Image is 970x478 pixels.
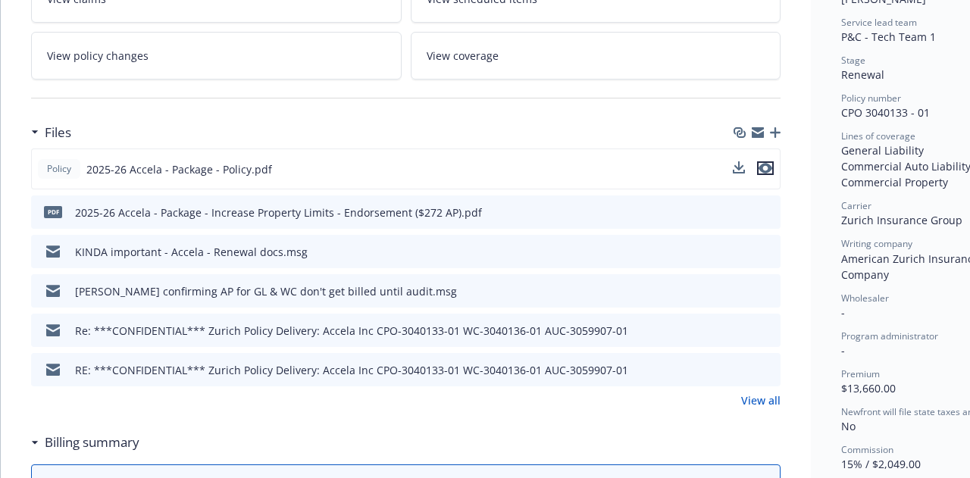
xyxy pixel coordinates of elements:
[841,54,865,67] span: Stage
[733,161,745,173] button: download file
[841,330,938,342] span: Program administrator
[737,244,749,260] button: download file
[841,67,884,82] span: Renewal
[761,244,774,260] button: preview file
[757,161,774,177] button: preview file
[737,323,749,339] button: download file
[761,283,774,299] button: preview file
[841,213,962,227] span: Zurich Insurance Group
[75,362,628,378] div: RE: ***CONFIDENTIAL*** Zurich Policy Delivery: Accela Inc CPO-3040133-01 WC-3040136-01 AUC-305990...
[411,32,781,80] a: View coverage
[841,381,896,395] span: $13,660.00
[841,457,921,471] span: 15% / $2,049.00
[737,362,749,378] button: download file
[841,92,901,105] span: Policy number
[841,305,845,320] span: -
[741,392,781,408] a: View all
[841,443,893,456] span: Commission
[761,323,774,339] button: preview file
[44,162,74,176] span: Policy
[31,123,71,142] div: Files
[733,161,745,177] button: download file
[841,367,880,380] span: Premium
[841,292,889,305] span: Wholesaler
[75,323,628,339] div: Re: ***CONFIDENTIAL*** Zurich Policy Delivery: Accela Inc CPO-3040133-01 WC-3040136-01 AUC-305990...
[841,237,912,250] span: Writing company
[45,433,139,452] h3: Billing summary
[31,32,402,80] a: View policy changes
[737,205,749,220] button: download file
[75,283,457,299] div: [PERSON_NAME] confirming AP for GL & WC don't get billed until audit.msg
[45,123,71,142] h3: Files
[47,48,149,64] span: View policy changes
[86,161,272,177] span: 2025-26 Accela - Package - Policy.pdf
[841,105,930,120] span: CPO 3040133 - 01
[75,244,308,260] div: KINDA important - Accela - Renewal docs.msg
[737,283,749,299] button: download file
[841,30,936,44] span: P&C - Tech Team 1
[841,199,871,212] span: Carrier
[31,433,139,452] div: Billing summary
[761,205,774,220] button: preview file
[761,362,774,378] button: preview file
[841,130,915,142] span: Lines of coverage
[841,419,856,433] span: No
[841,343,845,358] span: -
[427,48,499,64] span: View coverage
[44,206,62,217] span: pdf
[841,16,917,29] span: Service lead team
[757,161,774,175] button: preview file
[75,205,482,220] div: 2025-26 Accela - Package - Increase Property Limits - Endorsement ($272 AP).pdf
